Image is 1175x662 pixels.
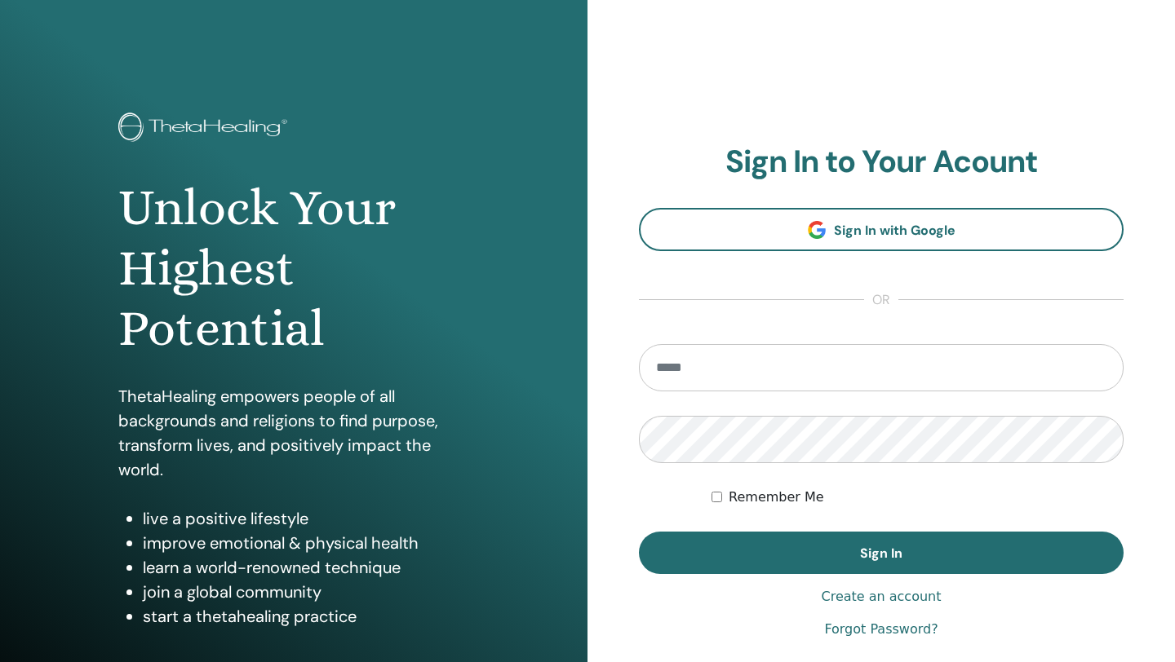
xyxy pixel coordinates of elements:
li: improve emotional & physical health [143,531,469,555]
span: Sign In [860,545,902,562]
a: Forgot Password? [824,620,938,639]
div: Keep me authenticated indefinitely or until I manually logout [712,488,1124,507]
li: join a global community [143,580,469,604]
button: Sign In [639,532,1124,574]
a: Create an account [821,587,941,607]
h1: Unlock Your Highest Potential [118,178,469,360]
li: learn a world-renowned technique [143,555,469,580]
h2: Sign In to Your Acount [639,143,1124,181]
span: Sign In with Google [834,222,956,239]
li: live a positive lifestyle [143,506,469,531]
span: or [864,290,898,310]
li: start a thetahealing practice [143,604,469,629]
a: Sign In with Google [639,208,1124,251]
p: ThetaHealing empowers people of all backgrounds and religions to find purpose, transform lives, a... [118,384,469,482]
label: Remember Me [729,488,824,507]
